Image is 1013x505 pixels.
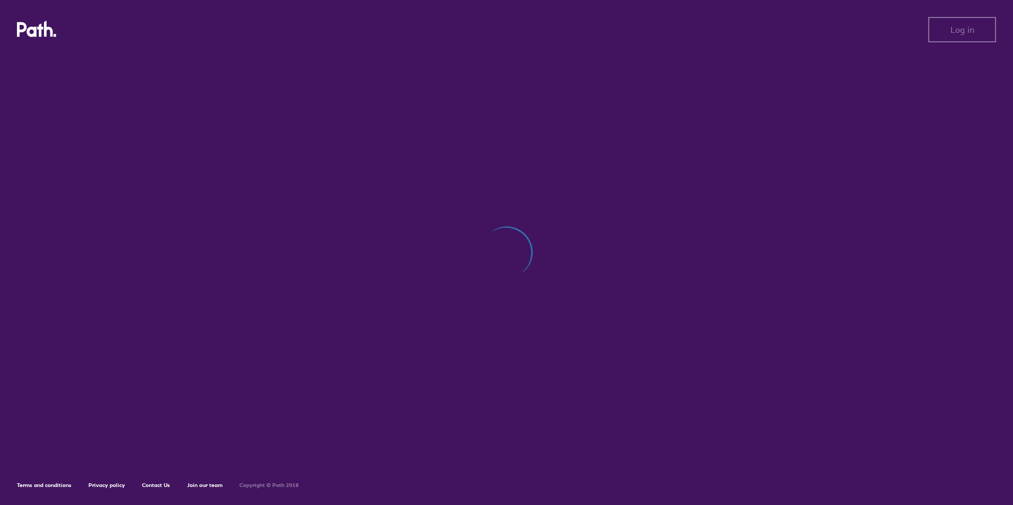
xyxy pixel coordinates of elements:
[142,482,170,489] a: Contact Us
[17,482,72,489] a: Terms and conditions
[88,482,125,489] a: Privacy policy
[928,17,996,42] button: Log in
[239,482,299,489] h6: Copyright © Path 2018
[187,482,223,489] a: Join our team
[950,25,974,34] span: Log in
